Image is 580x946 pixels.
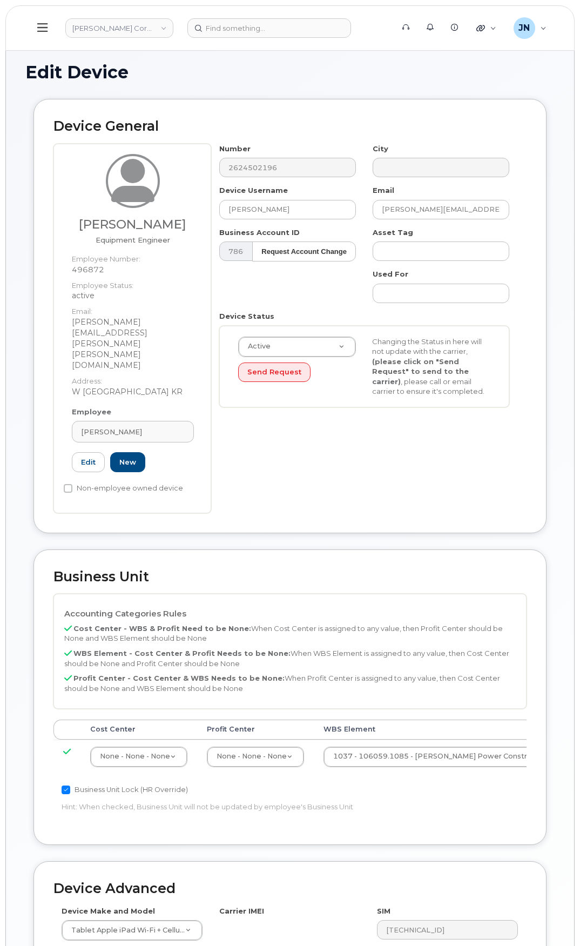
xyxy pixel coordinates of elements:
[62,802,360,812] p: Hint: When checked, Business Unit will not be updated by employee's Business Unit
[333,752,550,760] span: 1037 - 106059.1085 - Kiewit Power Constructors
[239,337,355,357] a: Active
[261,247,347,256] strong: Request Account Change
[81,427,142,437] span: [PERSON_NAME]
[53,569,527,585] h2: Business Unit
[64,484,72,493] input: Non-employee owned device
[72,290,194,301] dd: active
[72,371,194,386] dt: Address:
[73,649,291,657] b: WBS Element - Cost Center & Profit Needs to be None:
[53,119,527,134] h2: Device General
[62,783,188,796] label: Business Unit Lock (HR Override)
[110,452,145,472] a: New
[364,337,498,397] div: Changing the Status in here will not update with the carrier, , please call or email carrier to e...
[62,921,202,940] a: Tablet Apple iPad Wi-Fi + Cellular (10th Gen)
[72,452,105,472] a: Edit
[91,747,187,767] a: None - None - None
[96,236,170,244] span: Job title
[73,674,285,682] b: Profit Center - Cost Center & WBS Needs to be None:
[373,269,408,279] label: Used For
[100,752,170,760] span: None - None - None
[72,264,194,275] dd: 496872
[241,341,271,351] span: Active
[62,906,155,916] label: Device Make and Model
[64,623,516,643] p: When Cost Center is assigned to any value, then Profit Center should be None and WBS Element shou...
[377,906,390,916] label: SIM
[25,63,555,82] h1: Edit Device
[72,275,194,291] dt: Employee Status:
[372,357,469,386] strong: (please click on "Send Request" to send to the carrier)
[72,317,194,371] dd: [PERSON_NAME][EMAIL_ADDRESS][PERSON_NAME][PERSON_NAME][DOMAIN_NAME]
[64,609,516,619] h4: Accounting Categories Rules
[219,185,288,196] label: Device Username
[53,881,527,896] h2: Device Advanced
[219,906,264,916] label: Carrier IMEI
[373,144,388,154] label: City
[72,386,194,397] dd: W [GEOGRAPHIC_DATA] KR
[64,482,183,495] label: Non-employee owned device
[373,227,413,238] label: Asset Tag
[72,421,194,442] a: [PERSON_NAME]
[72,249,194,264] dt: Employee Number:
[324,747,567,767] a: 1037 - 106059.1085 - [PERSON_NAME] Power Constructors
[64,648,516,668] p: When WBS Element is assigned to any value, then Cost Center should be None and Profit Center shou...
[373,185,394,196] label: Email
[73,624,251,633] b: Cost Center - WBS & Profit Need to be None:
[72,301,194,317] dt: Email:
[219,311,274,321] label: Device Status
[217,752,287,760] span: None - None - None
[219,227,300,238] label: Business Account ID
[207,747,304,767] a: None - None - None
[62,786,70,794] input: Business Unit Lock (HR Override)
[72,407,111,417] label: Employee
[80,720,197,739] th: Cost Center
[219,144,251,154] label: Number
[314,720,577,739] th: WBS Element
[252,241,356,261] button: Request Account Change
[197,720,314,739] th: Profit Center
[64,673,516,693] p: When Profit Center is assigned to any value, then Cost Center should be None and WBS Element shou...
[238,363,311,383] button: Send Request
[65,925,185,935] span: Tablet Apple iPad Wi-Fi + Cellular (10th Gen)
[72,218,194,231] h3: [PERSON_NAME]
